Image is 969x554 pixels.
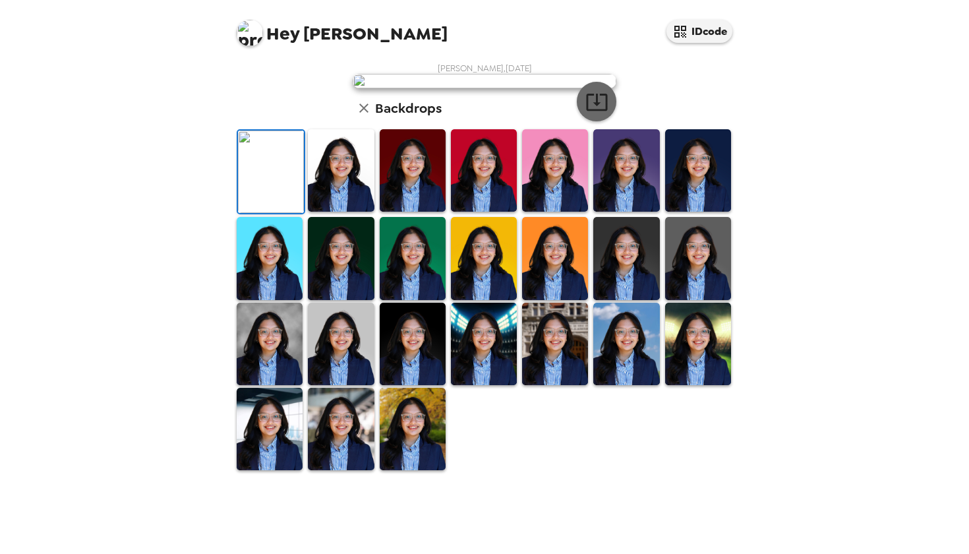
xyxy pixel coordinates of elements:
[238,131,304,213] img: Original
[266,22,299,46] span: Hey
[666,20,732,43] button: IDcode
[353,74,616,88] img: user
[237,20,263,46] img: profile pic
[237,13,448,43] span: [PERSON_NAME]
[375,98,442,119] h6: Backdrops
[438,63,532,74] span: [PERSON_NAME] , [DATE]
